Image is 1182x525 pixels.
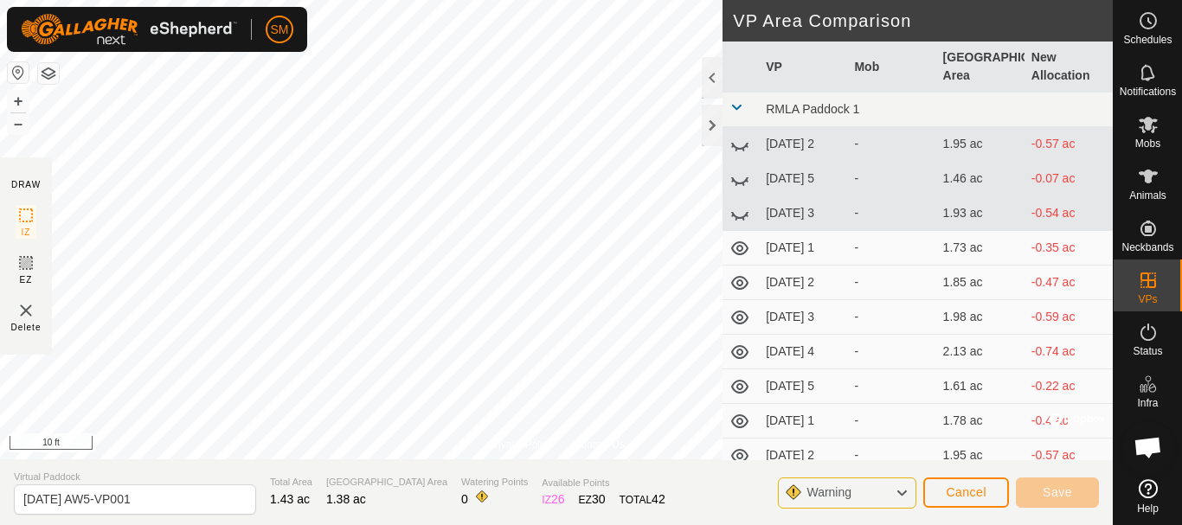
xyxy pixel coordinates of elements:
span: Delete [11,321,42,334]
span: VPs [1138,294,1157,304]
span: EZ [20,273,33,286]
span: Available Points [542,476,665,490]
div: DRAW [11,178,41,191]
img: VP [16,300,36,321]
td: -0.4 ac [1025,404,1113,439]
td: [DATE] 5 [759,369,847,404]
div: - [854,308,928,326]
span: Virtual Paddock [14,470,256,484]
div: - [854,446,928,464]
button: – [8,113,29,134]
td: 1.46 ac [936,162,1025,196]
div: - [854,135,928,153]
td: [DATE] 5 [759,162,847,196]
span: 26 [551,492,565,506]
a: Privacy Policy [488,437,553,452]
td: [DATE] 2 [759,127,847,162]
span: SM [271,21,289,39]
span: 1.38 ac [326,492,366,506]
span: Notifications [1120,86,1176,97]
td: -0.54 ac [1025,196,1113,231]
td: 1.85 ac [936,266,1025,300]
td: -0.57 ac [1025,439,1113,473]
button: Reset Map [8,62,29,83]
td: [DATE] 4 [759,335,847,369]
div: - [854,239,928,257]
td: 1.95 ac [936,127,1025,162]
button: Cancel [923,477,1009,508]
div: Open chat [1122,421,1174,473]
span: Cancel [946,485,986,499]
div: TOTAL [620,490,665,509]
h2: VP Area Comparison [733,10,1113,31]
th: VP [759,42,847,93]
span: 30 [592,492,606,506]
div: - [854,204,928,222]
button: Save [1016,477,1099,508]
td: 2.13 ac [936,335,1025,369]
div: - [854,170,928,188]
span: 1.43 ac [270,492,310,506]
td: 1.73 ac [936,231,1025,266]
td: 1.98 ac [936,300,1025,335]
td: [DATE] 3 [759,300,847,335]
td: [DATE] 1 [759,404,847,439]
button: Map Layers [38,63,59,84]
span: [GEOGRAPHIC_DATA] Area [326,475,447,490]
span: Status [1133,346,1162,356]
td: 1.93 ac [936,196,1025,231]
span: Warning [806,485,851,499]
span: Schedules [1123,35,1172,45]
span: Total Area [270,475,312,490]
td: [DATE] 1 [759,231,847,266]
td: -0.22 ac [1025,369,1113,404]
div: - [854,343,928,361]
td: 1.95 ac [936,439,1025,473]
span: Animals [1129,190,1166,201]
span: Infra [1137,398,1158,408]
button: + [8,91,29,112]
img: Gallagher Logo [21,14,237,45]
td: 1.61 ac [936,369,1025,404]
th: New Allocation [1025,42,1113,93]
span: Neckbands [1121,242,1173,253]
td: [DATE] 2 [759,439,847,473]
td: -0.57 ac [1025,127,1113,162]
td: -0.59 ac [1025,300,1113,335]
th: [GEOGRAPHIC_DATA] Area [936,42,1025,93]
span: Help [1137,503,1159,514]
a: Help [1114,472,1182,521]
td: -0.47 ac [1025,266,1113,300]
span: RMLA Paddock 1 [766,102,859,116]
td: [DATE] 2 [759,266,847,300]
span: 42 [652,492,665,506]
th: Mob [847,42,935,93]
td: [DATE] 3 [759,196,847,231]
td: -0.35 ac [1025,231,1113,266]
span: Save [1043,485,1072,499]
span: IZ [22,226,31,239]
div: - [854,377,928,395]
div: EZ [579,490,606,509]
div: IZ [542,490,564,509]
span: Watering Points [461,475,528,490]
div: - [854,412,928,430]
a: Contact Us [574,437,625,452]
td: -0.07 ac [1025,162,1113,196]
span: 0 [461,492,468,506]
div: - [854,273,928,291]
td: 1.78 ac [936,404,1025,439]
td: -0.74 ac [1025,335,1113,369]
span: Mobs [1135,138,1160,149]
